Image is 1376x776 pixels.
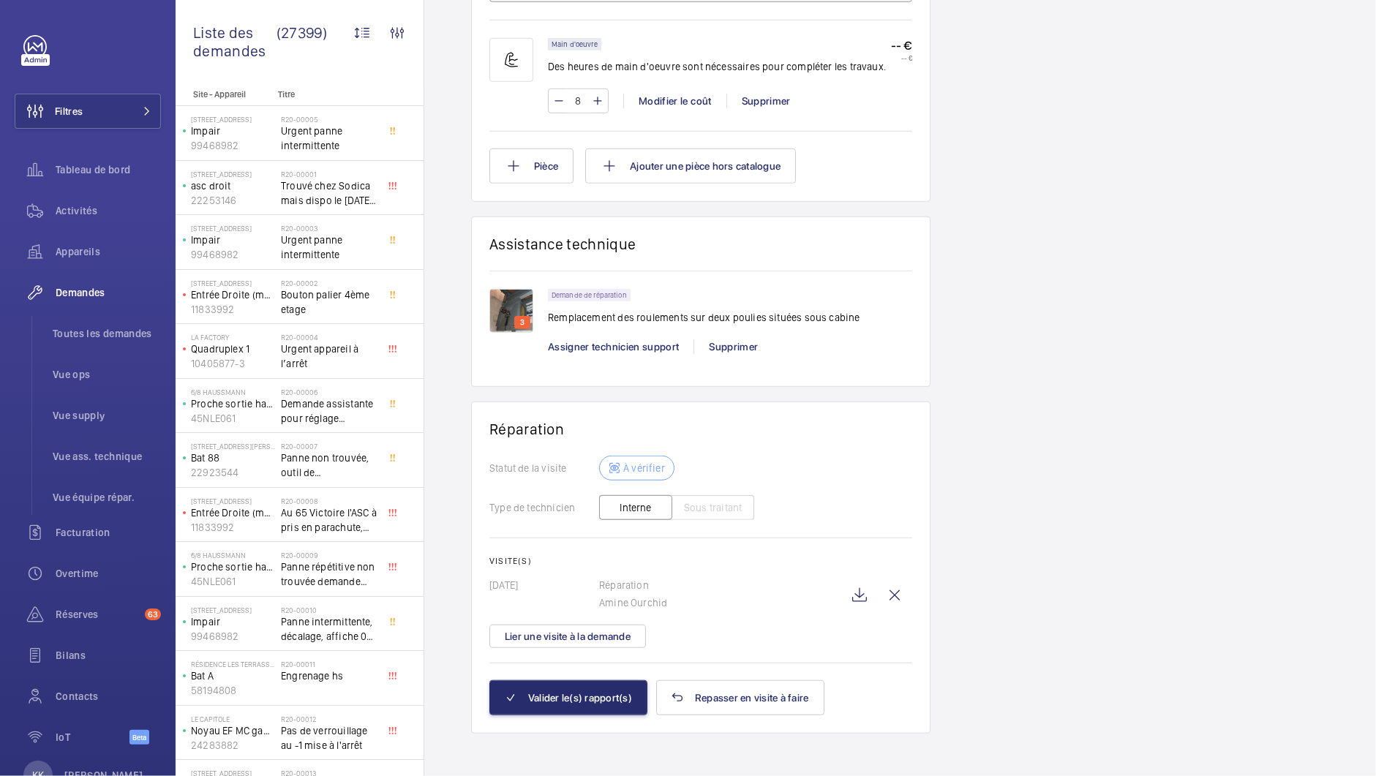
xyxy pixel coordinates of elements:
p: 11833992 [191,302,275,317]
span: Réserves [56,607,139,622]
span: Trouvé chez Sodica mais dispo le [DATE] [URL][DOMAIN_NAME] [281,178,377,208]
p: Résidence les Terrasse - [STREET_ADDRESS] [191,660,275,668]
span: Appareils [56,244,161,259]
p: La Factory [191,333,275,342]
button: Ajouter une pièce hors catalogue [585,148,796,184]
h2: R20-00008 [281,497,377,505]
h2: R20-00012 [281,715,377,723]
button: Interne [599,495,672,520]
p: Entrée Droite (monte-charge) [191,505,275,520]
span: IoT [56,730,129,745]
span: Panne répétitive non trouvée demande assistance expert technique [281,560,377,589]
span: Overtime [56,566,161,581]
span: Contacts [56,689,161,704]
p: Quadruplex 1 [191,342,275,356]
p: Impair [191,233,275,247]
h2: R20-00002 [281,279,377,287]
h2: R20-00007 [281,442,377,451]
p: 3 [517,316,527,329]
p: Le Capitole [191,715,275,723]
span: Tableau de bord [56,162,161,177]
span: Engrenage hs [281,668,377,683]
p: Site - Appareil [176,89,272,99]
button: Filtres [15,94,161,129]
p: Noyau EF MC gauche [191,723,275,738]
h2: R20-00003 [281,224,377,233]
h1: Réparation [489,420,912,438]
p: [STREET_ADDRESS][PERSON_NAME] [191,442,275,451]
h2: R20-00005 [281,115,377,124]
p: Entrée Droite (monte-charge) [191,287,275,302]
p: asc droit [191,178,275,193]
h2: R20-00001 [281,170,377,178]
span: Urgent panne intermittente [281,233,377,262]
button: Repasser en visite à faire [656,680,824,715]
p: [STREET_ADDRESS] [191,279,275,287]
p: Remplacement des roulements sur deux poulies situées sous cabine [548,310,860,325]
div: Supprimer [726,94,805,108]
h2: R20-00006 [281,388,377,396]
h2: R20-00011 [281,660,377,668]
p: 99468982 [191,629,275,644]
span: Vue équipe répar. [53,490,161,505]
span: Panne non trouvée, outil de déverouillouge impératif pour le diagnostic [281,451,377,480]
span: Bilans [56,648,161,663]
button: Lier une visite à la demande [489,625,646,648]
p: 22253146 [191,193,275,208]
p: -- € [891,53,912,62]
p: [STREET_ADDRESS] [191,170,275,178]
span: Bouton palier 4ème etage [281,287,377,317]
p: 6/8 Haussmann [191,388,275,396]
p: [DATE] [489,578,599,592]
button: Sous traitant [672,495,754,520]
p: Bat A [191,668,275,683]
span: Demandes [56,285,161,300]
button: Pièce [489,148,574,184]
h1: Assistance technique [489,235,636,253]
span: 63 [145,609,161,620]
p: Demande de réparation [552,293,627,298]
span: Urgent panne intermittente [281,124,377,153]
span: Au 65 Victoire l'ASC à pris en parachute, toutes les sécu coupé, il est au 3 ème, asc sans machin... [281,505,377,535]
p: 99468982 [191,247,275,262]
p: Impair [191,124,275,138]
p: Des heures de main d'oeuvre sont nécessaires pour compléter les travaux. [548,59,886,74]
span: Assigner technicien support [548,341,679,353]
p: Proche sortie hall Pelletier [191,396,275,411]
p: 6/8 Haussmann [191,551,275,560]
div: Modifier le coût [623,94,726,108]
h2: R20-00010 [281,606,377,614]
p: Bat 88 [191,451,275,465]
p: 22923544 [191,465,275,480]
span: Demande assistante pour réglage d'opérateurs porte cabine double accès [281,396,377,426]
span: Urgent appareil à l’arrêt [281,342,377,371]
span: Panne intermittente, décalage, affiche 0 au palier alors que l'appareil se trouve au 1er étage, c... [281,614,377,644]
span: Liste des demandes [193,23,277,60]
p: Proche sortie hall Pelletier [191,560,275,574]
p: Amine Ourchid [599,595,842,610]
span: Facturation [56,525,161,540]
p: Impair [191,614,275,629]
span: Filtres [55,104,83,118]
p: Titre [278,89,375,99]
span: Activités [56,203,161,218]
p: -- € [891,38,912,53]
span: Vue supply [53,408,161,423]
img: 1747320997179-9c07ecef-e65d-42d4-9f6b-0d1a577f0c33 [489,289,533,333]
span: Beta [129,730,149,745]
p: À vérifier [623,461,665,475]
span: Toutes les demandes [53,326,161,341]
span: Vue ops [53,367,161,382]
p: 45NLE061 [191,411,275,426]
p: 10405877-3 [191,356,275,371]
div: Supprimer [693,339,772,354]
p: 11833992 [191,520,275,535]
p: Main d'oeuvre [552,42,598,47]
h2: R20-00004 [281,333,377,342]
p: 58194808 [191,683,275,698]
p: 99468982 [191,138,275,153]
p: Réparation [599,578,842,592]
p: [STREET_ADDRESS] [191,115,275,124]
span: Pas de verrouillage au -1 mise à l'arrêt [281,723,377,753]
p: [STREET_ADDRESS] [191,497,275,505]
